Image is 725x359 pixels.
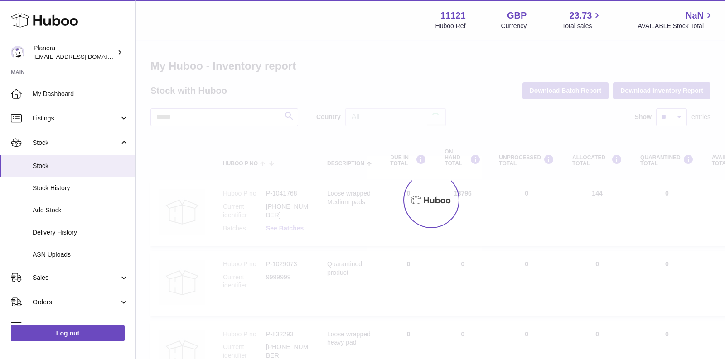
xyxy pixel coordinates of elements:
[11,325,125,341] a: Log out
[33,206,129,215] span: Add Stock
[562,22,602,30] span: Total sales
[638,22,714,30] span: AVAILABLE Stock Total
[11,46,24,59] img: saiyani@planera.care
[435,22,466,30] div: Huboo Ref
[501,22,527,30] div: Currency
[33,114,119,123] span: Listings
[34,44,115,61] div: Planera
[33,273,119,282] span: Sales
[440,10,466,22] strong: 11121
[33,139,119,147] span: Stock
[33,228,129,237] span: Delivery History
[34,53,133,60] span: [EMAIL_ADDRESS][DOMAIN_NAME]
[33,90,129,98] span: My Dashboard
[569,10,592,22] span: 23.73
[33,162,129,170] span: Stock
[562,10,602,30] a: 23.73 Total sales
[33,250,129,259] span: ASN Uploads
[33,298,119,306] span: Orders
[686,10,704,22] span: NaN
[507,10,527,22] strong: GBP
[638,10,714,30] a: NaN AVAILABLE Stock Total
[33,184,129,192] span: Stock History
[33,322,129,331] span: Usage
